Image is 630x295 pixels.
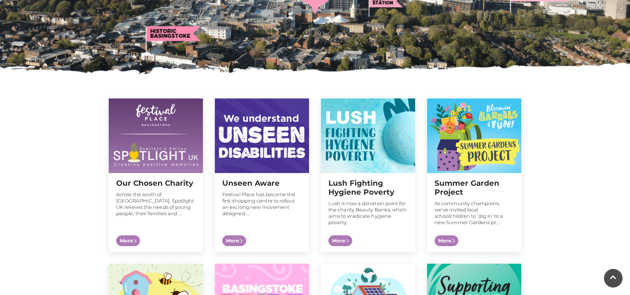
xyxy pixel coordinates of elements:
span: More [435,235,458,247]
h2: Summer Garden Project [435,179,514,197]
a: Our Chosen Charity Across the south of [GEOGRAPHIC_DATA], Spotlight UK relieves the needs of youn... [109,98,203,252]
p: As community champions, we've invited local schoolchildren to ‘dig in’ to a new Summer Gardens pr... [435,200,514,226]
a: Unseen Aware Festival Place has become the first shopping centre to rollout an exciting new movem... [215,98,309,252]
p: Festival Place has become the first shopping centre to rollout an exciting new movement designed ... [222,191,302,217]
a: Lush Fighting Hygiene Poverty Lush is now a donation point for the charity Beauty Banks, which ai... [321,98,415,252]
h2: Unseen Aware [222,179,302,188]
h2: Our Chosen Charity [116,179,195,188]
img: Shop Kind at Festival Place [321,98,415,173]
span: More [116,235,140,247]
p: Across the south of [GEOGRAPHIC_DATA], Spotlight UK relieves the needs of young people, their fam... [116,191,195,217]
p: Lush is now a donation point for the charity Beauty Banks, which aims to eradicate hygiene poverty. [328,200,408,226]
span: More [328,235,352,247]
span: More [222,235,246,247]
h2: Lush Fighting Hygiene Poverty [328,179,408,197]
img: Shop Kind at Festival Place [109,98,203,173]
img: Shop Kind at Festival Place [427,98,521,173]
img: Shop Kind at Festival Place [215,98,309,173]
a: Summer Garden Project As community champions, we've invited local schoolchildren to ‘dig in’ to a... [427,98,521,252]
